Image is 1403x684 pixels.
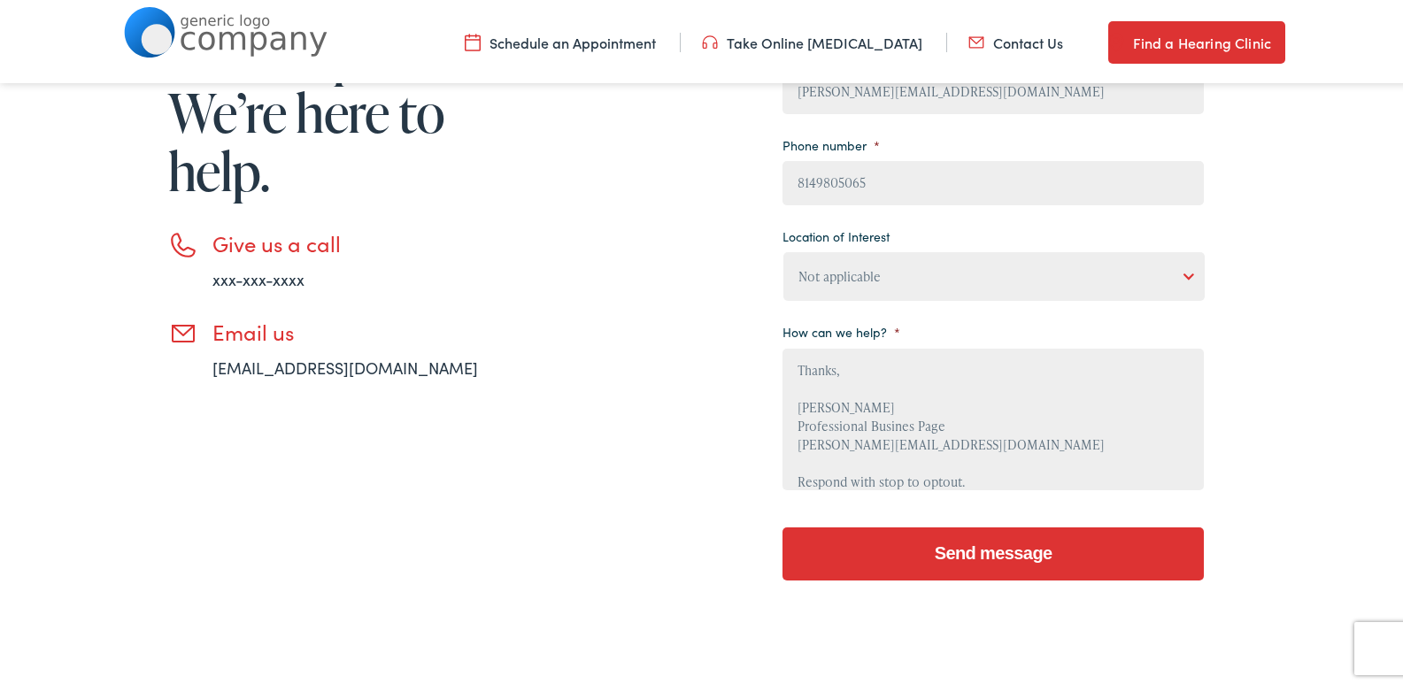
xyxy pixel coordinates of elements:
[782,158,1204,202] input: (XXX) XXX - XXXX
[212,353,478,375] a: [EMAIL_ADDRESS][DOMAIN_NAME]
[782,524,1204,577] input: Send message
[1108,18,1285,60] a: Find a Hearing Clinic
[702,29,922,49] a: Take Online [MEDICAL_DATA]
[212,316,531,342] h3: Email us
[465,29,481,49] img: utility icon
[782,66,1204,111] input: example@email.com
[782,320,900,336] label: How can we help?
[465,29,656,49] a: Schedule an Appointment
[782,225,890,241] label: Location of Interest
[212,227,531,253] h3: Give us a call
[1108,28,1124,50] img: utility icon
[782,134,880,150] label: Phone number
[968,29,1063,49] a: Contact Us
[212,265,304,287] a: xxx-xxx-xxxx
[968,29,984,49] img: utility icon
[702,29,718,49] img: utility icon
